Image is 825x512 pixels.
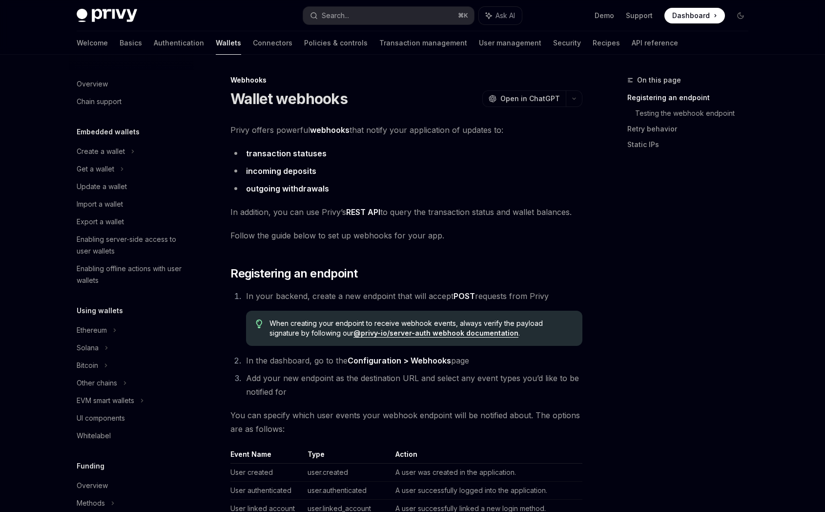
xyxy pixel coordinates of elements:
[495,11,515,21] span: Ask AI
[77,497,105,509] div: Methods
[69,195,194,213] a: Import a wallet
[246,373,579,397] span: Add your new endpoint as the destination URL and select any event types you’d like to be notified...
[230,123,582,137] span: Privy offers powerful that notify your application of updates to:
[304,449,392,464] th: Type
[392,449,582,464] th: Action
[77,460,104,472] h5: Funding
[77,480,108,491] div: Overview
[664,8,725,23] a: Dashboard
[253,31,292,55] a: Connectors
[627,121,756,137] a: Retry behavior
[256,320,263,328] svg: Tip
[77,430,111,442] div: Whitelabel
[230,205,582,219] span: In addition, you can use Privy’s to query the transaction status and wallet balances.
[77,305,123,317] h5: Using wallets
[230,229,582,242] span: Follow the guide below to set up webhooks for your app.
[392,464,582,482] td: A user was created in the application.
[77,146,125,157] div: Create a wallet
[69,409,194,427] a: UI components
[246,184,329,194] a: outgoing withdrawals
[77,324,107,336] div: Ethereum
[733,8,748,23] button: Toggle dark mode
[553,31,581,55] a: Security
[392,482,582,500] td: A user successfully logged into the application.
[346,207,380,217] a: REST API
[77,216,124,228] div: Export a wallet
[77,342,99,354] div: Solana
[348,356,451,365] strong: Configuration > Webhooks
[269,319,573,338] span: When creating your endpoint to receive webhook events, always verify the payload signature by fol...
[77,412,125,424] div: UI components
[595,11,614,21] a: Demo
[304,464,392,482] td: user.created
[310,125,350,135] strong: webhooks
[77,360,98,371] div: Bitcoin
[69,178,194,195] a: Update a wallet
[500,94,560,104] span: Open in ChatGPT
[353,329,518,338] a: @privy-io/server-auth webhook documentation
[482,90,566,107] button: Open in ChatGPT
[304,31,368,55] a: Policies & controls
[77,31,108,55] a: Welcome
[230,408,582,436] span: You can specify which user events your webhook endpoint will be notified about. The options are a...
[479,31,541,55] a: User management
[230,464,304,482] td: User created
[69,75,194,93] a: Overview
[77,234,188,257] div: Enabling server-side access to user wallets
[246,149,327,159] a: transaction statuses
[216,31,241,55] a: Wallets
[672,11,710,21] span: Dashboard
[632,31,678,55] a: API reference
[69,213,194,231] a: Export a wallet
[230,75,582,85] div: Webhooks
[627,90,756,106] a: Registering an endpoint
[77,181,127,192] div: Update a wallet
[77,198,123,210] div: Import a wallet
[230,482,304,500] td: User authenticated
[77,377,117,389] div: Other chains
[246,356,469,365] span: In the dashboard, go to the page
[626,11,653,21] a: Support
[593,31,620,55] a: Recipes
[77,9,137,22] img: dark logo
[458,12,468,20] span: ⌘ K
[635,106,756,121] a: Testing the webhook endpoint
[246,291,549,301] span: In your backend, create a new endpoint that will accept requests from Privy
[77,96,122,107] div: Chain support
[77,126,140,138] h5: Embedded wallets
[69,260,194,289] a: Enabling offline actions with user wallets
[77,163,114,175] div: Get a wallet
[77,263,188,286] div: Enabling offline actions with user wallets
[230,449,304,464] th: Event Name
[627,137,756,152] a: Static IPs
[230,266,357,281] span: Registering an endpoint
[120,31,142,55] a: Basics
[77,395,134,406] div: EVM smart wallets
[637,74,681,86] span: On this page
[230,90,348,107] h1: Wallet webhooks
[479,7,522,24] button: Ask AI
[154,31,204,55] a: Authentication
[303,7,474,24] button: Search...⌘K
[322,10,349,21] div: Search...
[69,93,194,110] a: Chain support
[69,427,194,445] a: Whitelabel
[69,477,194,494] a: Overview
[304,482,392,500] td: user.authenticated
[246,166,316,176] a: incoming deposits
[69,231,194,260] a: Enabling server-side access to user wallets
[454,291,475,301] strong: POST
[77,78,108,90] div: Overview
[379,31,467,55] a: Transaction management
